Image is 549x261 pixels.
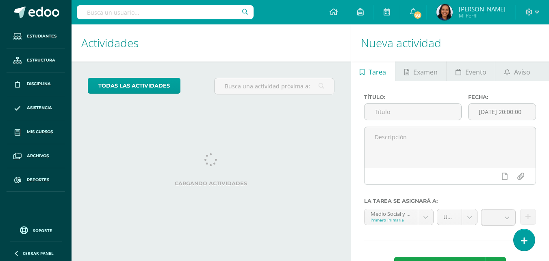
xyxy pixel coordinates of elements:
[395,61,446,81] a: Examen
[81,24,341,61] h1: Actividades
[27,57,55,64] span: Estructura
[364,198,536,204] label: La tarea se asignará a:
[27,81,51,87] span: Disciplina
[27,33,56,39] span: Estudiantes
[447,61,495,81] a: Evento
[437,209,477,225] a: Unidad 4
[514,62,530,82] span: Aviso
[215,78,334,94] input: Busca una actividad próxima aquí...
[495,61,539,81] a: Aviso
[465,62,486,82] span: Evento
[88,78,180,94] a: todas las Actividades
[413,62,438,82] span: Examen
[459,12,506,19] span: Mi Perfil
[365,104,461,120] input: Título
[361,24,539,61] h1: Nueva actividad
[436,4,453,20] img: 3b703350f2497ad9bfe111adebf37143.png
[27,105,52,111] span: Asistencia
[365,209,434,225] a: Medio Social y Natural 'compound--Medio Social y Natural'Primero Primaria
[7,48,65,72] a: Estructura
[443,209,456,225] span: Unidad 4
[7,96,65,120] a: Asistencia
[7,168,65,192] a: Reportes
[459,5,506,13] span: [PERSON_NAME]
[88,180,334,186] label: Cargando actividades
[7,144,65,168] a: Archivos
[10,224,62,235] a: Soporte
[369,62,386,82] span: Tarea
[33,228,52,233] span: Soporte
[27,129,53,135] span: Mis cursos
[371,209,412,217] div: Medio Social y Natural 'compound--Medio Social y Natural'
[413,11,422,20] span: 93
[27,177,49,183] span: Reportes
[7,120,65,144] a: Mis cursos
[351,61,395,81] a: Tarea
[77,5,254,19] input: Busca un usuario...
[7,72,65,97] a: Disciplina
[7,24,65,48] a: Estudiantes
[27,153,49,159] span: Archivos
[469,104,536,120] input: Fecha de entrega
[371,217,412,223] div: Primero Primaria
[364,94,462,100] label: Título:
[468,94,536,100] label: Fecha:
[23,250,54,256] span: Cerrar panel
